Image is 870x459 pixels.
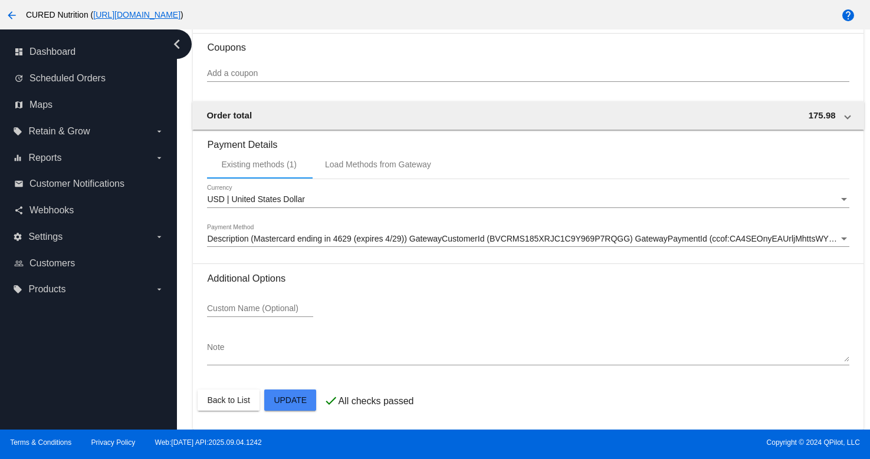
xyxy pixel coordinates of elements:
i: dashboard [14,47,24,57]
div: Load Methods from Gateway [325,160,431,169]
span: Webhooks [29,205,74,216]
div: Existing methods (1) [221,160,297,169]
span: Customer Notifications [29,179,124,189]
span: Dashboard [29,47,75,57]
mat-icon: check [324,394,338,408]
a: [URL][DOMAIN_NAME] [93,10,180,19]
mat-select: Payment Method [207,235,849,244]
i: arrow_drop_down [155,232,164,242]
span: Settings [28,232,63,242]
a: dashboard Dashboard [14,42,164,61]
i: local_offer [13,127,22,136]
span: Retain & Grow [28,126,90,137]
a: email Customer Notifications [14,174,164,193]
span: Customers [29,258,75,269]
span: Copyright © 2024 QPilot, LLC [445,438,860,447]
i: local_offer [13,285,22,294]
i: equalizer [13,153,22,163]
i: arrow_drop_down [155,153,164,163]
a: people_outline Customers [14,254,164,273]
h3: Payment Details [207,130,849,150]
mat-select: Currency [207,195,849,204]
span: Back to List [207,395,249,405]
a: Terms & Conditions [10,438,71,447]
span: Maps [29,100,52,110]
a: update Scheduled Orders [14,69,164,88]
i: chevron_left [168,35,186,54]
span: Reports [28,153,61,163]
i: arrow_drop_down [155,285,164,294]
span: 175.98 [809,110,836,120]
i: settings [13,232,22,242]
i: map [14,100,24,110]
a: map Maps [14,95,164,114]
mat-icon: arrow_back [5,8,19,22]
a: Privacy Policy [91,438,136,447]
mat-icon: help [841,8,855,22]
h3: Additional Options [207,273,849,284]
span: USD | United States Dollar [207,194,304,204]
span: Products [28,284,65,295]
i: arrow_drop_down [155,127,164,136]
i: people_outline [14,259,24,268]
h3: Coupons [207,33,849,53]
button: Update [264,389,316,411]
input: Add a coupon [207,69,849,78]
a: share Webhooks [14,201,164,220]
i: email [14,179,24,189]
mat-expansion-panel-header: Order total 175.98 [192,101,864,130]
button: Back to List [198,389,259,411]
i: update [14,74,24,83]
span: Scheduled Orders [29,73,106,84]
p: All checks passed [338,396,413,407]
span: Order total [206,110,252,120]
input: Custom Name (Optional) [207,304,313,313]
a: Web:[DATE] API:2025.09.04.1242 [155,438,262,447]
i: share [14,206,24,215]
span: Update [274,395,307,405]
span: CURED Nutrition ( ) [26,10,183,19]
